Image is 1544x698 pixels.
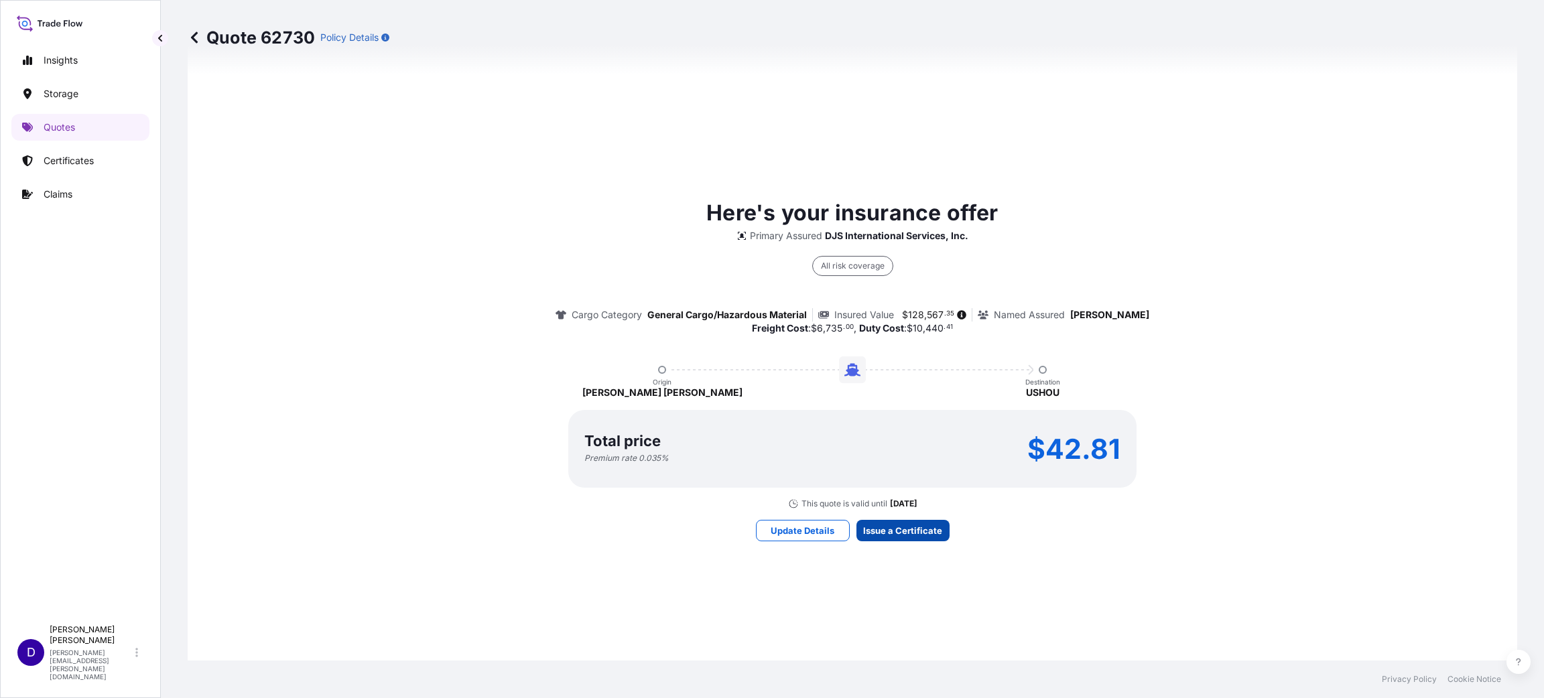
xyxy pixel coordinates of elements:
[584,434,661,447] p: Total price
[925,324,944,333] span: 440
[834,308,894,322] p: Insured Value
[11,114,149,141] a: Quotes
[863,524,942,537] p: Issue a Certificate
[924,310,927,320] span: ,
[11,147,149,174] a: Certificates
[846,325,854,330] span: 00
[946,325,953,330] span: 41
[907,324,913,333] span: $
[50,624,133,646] p: [PERSON_NAME] [PERSON_NAME]
[923,324,925,333] span: ,
[913,324,923,333] span: 10
[908,310,924,320] span: 128
[752,322,808,334] b: Freight Cost
[582,386,743,399] p: [PERSON_NAME] [PERSON_NAME]
[812,256,893,276] div: All risk coverage
[756,520,850,541] button: Update Details
[50,648,133,681] p: [PERSON_NAME][EMAIL_ADDRESS][PERSON_NAME][DOMAIN_NAME]
[1026,386,1059,399] p: USHOU
[801,498,887,509] p: This quote is valid until
[1025,378,1060,386] p: Destination
[859,322,954,335] p: :
[584,453,669,464] p: Premium rate 0.035 %
[902,310,908,320] span: $
[320,31,379,44] p: Policy Details
[927,310,944,320] span: 567
[994,308,1065,322] p: Named Assured
[11,47,149,74] a: Insights
[188,27,315,48] p: Quote 62730
[44,188,72,201] p: Claims
[44,121,75,134] p: Quotes
[752,322,856,335] p: : ,
[44,54,78,67] p: Insights
[572,308,642,322] p: Cargo Category
[859,322,904,334] b: Duty Cost
[750,229,822,242] p: Primary Assured
[1027,438,1120,460] p: $42.81
[823,324,826,333] span: ,
[944,325,946,330] span: .
[1070,308,1149,322] p: [PERSON_NAME]
[890,498,917,509] p: [DATE]
[856,520,950,541] button: Issue a Certificate
[1382,674,1437,685] a: Privacy Policy
[946,311,954,316] span: 35
[44,87,78,100] p: Storage
[706,197,998,229] p: Here's your insurance offer
[817,324,823,333] span: 6
[843,325,845,330] span: .
[944,311,946,316] span: .
[653,378,671,386] p: Origin
[11,181,149,208] a: Claims
[825,229,968,242] p: DJS International Services, Inc.
[44,154,94,167] p: Certificates
[647,308,807,322] p: General Cargo/Hazardous Material
[826,324,842,333] span: 735
[11,80,149,107] a: Storage
[771,524,834,537] p: Update Details
[1447,674,1501,685] a: Cookie Notice
[811,324,817,333] span: $
[27,646,36,659] span: D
